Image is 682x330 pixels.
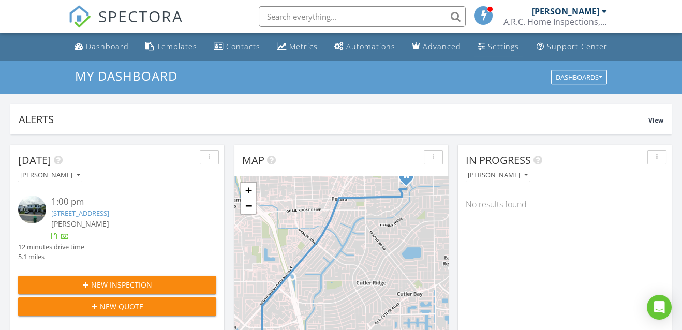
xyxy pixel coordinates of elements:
div: Dashboard [86,41,129,51]
div: 1:00 pm [51,196,200,208]
div: Advanced [423,41,461,51]
img: streetview [18,196,46,223]
a: [STREET_ADDRESS] [51,208,109,218]
button: New Quote [18,297,216,316]
span: In Progress [466,153,531,167]
div: [PERSON_NAME] [468,172,528,179]
input: Search everything... [259,6,466,27]
span: [PERSON_NAME] [51,219,109,229]
span: My Dashboard [75,67,177,84]
img: The Best Home Inspection Software - Spectora [68,5,91,28]
div: Open Intercom Messenger [647,295,672,320]
div: 5.1 miles [18,252,84,262]
span: Map [242,153,264,167]
a: 1:00 pm [STREET_ADDRESS] [PERSON_NAME] 12 minutes drive time 5.1 miles [18,196,216,262]
a: Zoom out [241,198,256,214]
a: Advanced [408,37,465,56]
button: New Inspection [18,276,216,294]
a: SPECTORA [68,14,183,36]
span: SPECTORA [98,5,183,27]
a: Support Center [532,37,612,56]
a: Automations (Basic) [330,37,399,56]
a: Metrics [273,37,322,56]
button: [PERSON_NAME] [18,169,82,183]
a: Templates [141,37,201,56]
button: [PERSON_NAME] [466,169,530,183]
button: Dashboards [551,70,607,84]
div: [PERSON_NAME] [20,172,80,179]
div: Alerts [19,112,648,126]
div: Dashboards [556,73,602,81]
div: [PERSON_NAME] [532,6,599,17]
a: Dashboard [70,37,133,56]
div: A.R.C. Home Inspections, LLC [503,17,607,27]
div: Templates [157,41,197,51]
div: Contacts [226,41,260,51]
div: Automations [346,41,395,51]
div: Metrics [289,41,318,51]
div: No results found [458,190,672,218]
div: 9075 SW 182nd St, Palmetto Bay FL 33157 [406,175,412,182]
a: Settings [473,37,523,56]
span: New Inspection [91,279,152,290]
a: Zoom in [241,183,256,198]
div: Support Center [547,41,607,51]
div: 12 minutes drive time [18,242,84,252]
span: New Quote [100,301,143,312]
div: Settings [488,41,519,51]
span: [DATE] [18,153,51,167]
a: Contacts [210,37,264,56]
span: View [648,116,663,125]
